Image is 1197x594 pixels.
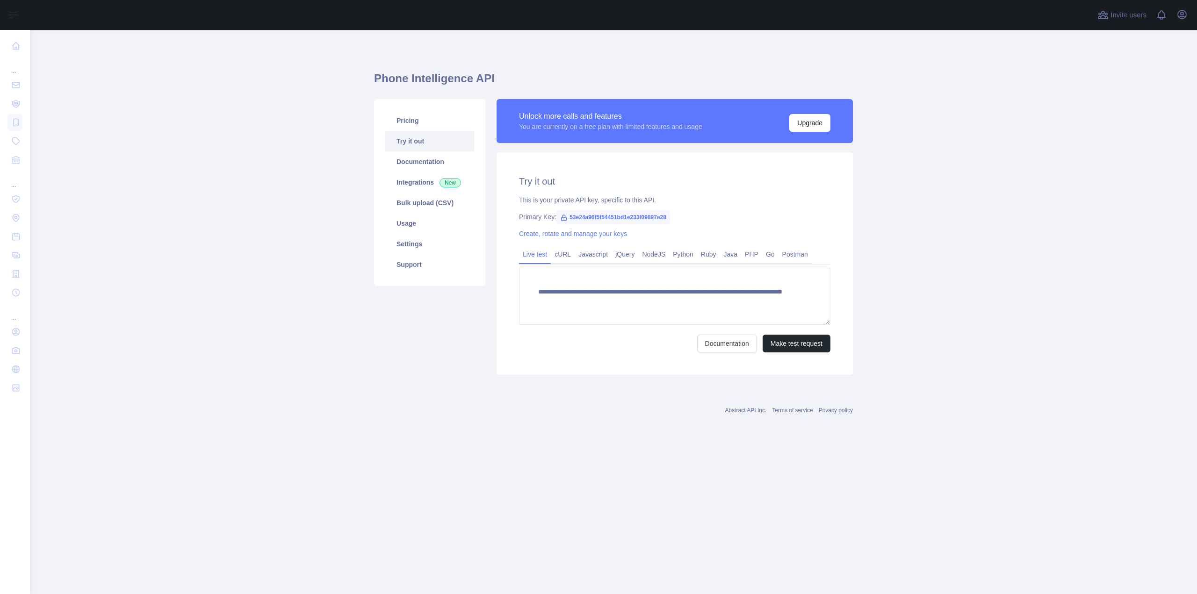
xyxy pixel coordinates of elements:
[575,247,612,262] a: Javascript
[772,407,813,414] a: Terms of service
[519,111,702,122] div: Unlock more calls and features
[374,71,853,93] h1: Phone Intelligence API
[7,303,22,322] div: ...
[7,56,22,75] div: ...
[385,193,474,213] a: Bulk upload (CSV)
[720,247,742,262] a: Java
[440,178,461,187] span: New
[556,210,670,224] span: 53e24a96f5f54451bd1e233f09897a28
[762,247,779,262] a: Go
[779,247,812,262] a: Postman
[385,131,474,151] a: Try it out
[697,247,720,262] a: Ruby
[7,170,22,189] div: ...
[385,110,474,131] a: Pricing
[669,247,697,262] a: Python
[638,247,669,262] a: NodeJS
[551,247,575,262] a: cURL
[519,175,830,188] h2: Try it out
[519,212,830,222] div: Primary Key:
[789,114,830,132] button: Upgrade
[385,213,474,234] a: Usage
[385,234,474,254] a: Settings
[612,247,638,262] a: jQuery
[519,195,830,205] div: This is your private API key, specific to this API.
[819,407,853,414] a: Privacy policy
[519,230,627,237] a: Create, rotate and manage your keys
[385,254,474,275] a: Support
[385,151,474,172] a: Documentation
[1110,10,1147,21] span: Invite users
[763,335,830,352] button: Make test request
[725,407,767,414] a: Abstract API Inc.
[697,335,757,352] a: Documentation
[519,122,702,131] div: You are currently on a free plan with limited features and usage
[519,247,551,262] a: Live test
[1096,7,1148,22] button: Invite users
[385,172,474,193] a: Integrations New
[741,247,762,262] a: PHP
